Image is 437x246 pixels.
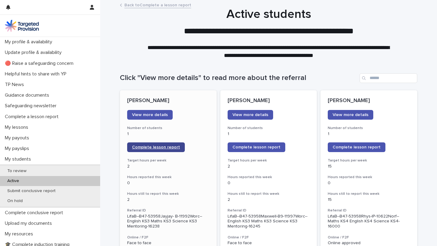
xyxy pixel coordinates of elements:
[2,103,61,109] p: Safeguarding newsletter
[2,39,57,45] p: My profile & availability
[228,214,310,229] p: LifaB--B47-53958Maxwell-B9-11997Worc--English KS3 Maths KS3 Science KS3 Mentoring-16245
[228,197,310,202] p: 2
[228,126,310,131] h3: Number of students
[127,214,209,229] p: LifaB--B47-53958Jayjay- B-11992Worc--English KS3 Maths KS3 Science KS3 Mentoring-16238
[228,235,310,240] h3: Online / F2F
[328,197,410,202] p: 15
[2,114,63,120] p: Complete a lesson report
[228,142,285,152] a: Complete lesson report
[232,113,268,117] span: View more details
[328,208,410,213] h3: Referral ID
[328,175,410,180] h3: Hours reported this week
[2,125,33,130] p: My lessons
[328,110,373,120] a: View more details
[232,145,280,149] span: Complete lesson report
[2,92,54,98] p: Guidance documents
[2,71,71,77] p: Helpful hints to share with YP
[127,191,209,196] h3: Hours still to report this week
[127,241,209,246] p: Face to face
[2,156,36,162] p: My students
[2,135,34,141] p: My payouts
[5,20,39,32] img: M5nRWzHhSzIhMunXDL62
[127,98,209,104] p: [PERSON_NAME]
[328,158,410,163] h3: Target hours per week
[127,175,209,180] h3: Hours reported this week
[127,110,173,120] a: View more details
[127,131,209,137] p: 1
[228,158,310,163] h3: Target hours per week
[328,191,410,196] h3: Hours still to report this week
[328,142,385,152] a: Complete lesson report
[228,175,310,180] h3: Hours reported this week
[2,188,60,194] p: Submit conclusive report
[228,131,310,137] p: 1
[333,145,381,149] span: Complete lesson report
[127,158,209,163] h3: Target hours per week
[124,1,191,8] a: Back toComplete a lesson report
[228,110,273,120] a: View more details
[127,235,209,240] h3: Online / F2F
[328,241,410,246] p: Online approved
[228,191,310,196] h3: Hours still to report this week
[228,208,310,213] h3: Referral ID
[2,221,57,226] p: Upload my documents
[328,98,410,104] p: [PERSON_NAME]
[328,126,410,131] h3: Number of students
[333,113,368,117] span: View more details
[120,74,357,82] h1: Click "View more details" to read more about the referral
[127,181,209,186] p: 0
[328,214,410,229] p: LifaB--B47-53958Rhys-IP-10622Norf--Maths KS4 English KS4 Science KS4-16000
[2,61,78,66] p: 🔴 Raise a safeguarding concern
[2,146,34,151] p: My payslips
[127,142,185,152] a: Complete lesson report
[2,178,24,184] p: Active
[2,231,38,237] p: My resources
[328,181,410,186] p: 0
[328,235,410,240] h3: Online / F2F
[127,197,209,202] p: 2
[228,241,310,246] p: Face to face
[120,7,417,22] h1: Active students
[2,50,66,55] p: Update profile & availability
[2,210,68,216] p: Complete conclusive report
[228,164,310,169] p: 2
[2,198,28,204] p: On hold
[2,168,31,174] p: To review
[127,126,209,131] h3: Number of students
[132,113,168,117] span: View more details
[328,131,410,137] p: 1
[228,181,310,186] p: 0
[127,164,209,169] p: 2
[127,208,209,213] h3: Referral ID
[132,145,180,149] span: Complete lesson report
[2,82,29,88] p: TP News
[228,98,310,104] p: [PERSON_NAME]
[360,73,417,83] input: Search
[328,164,410,169] p: 15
